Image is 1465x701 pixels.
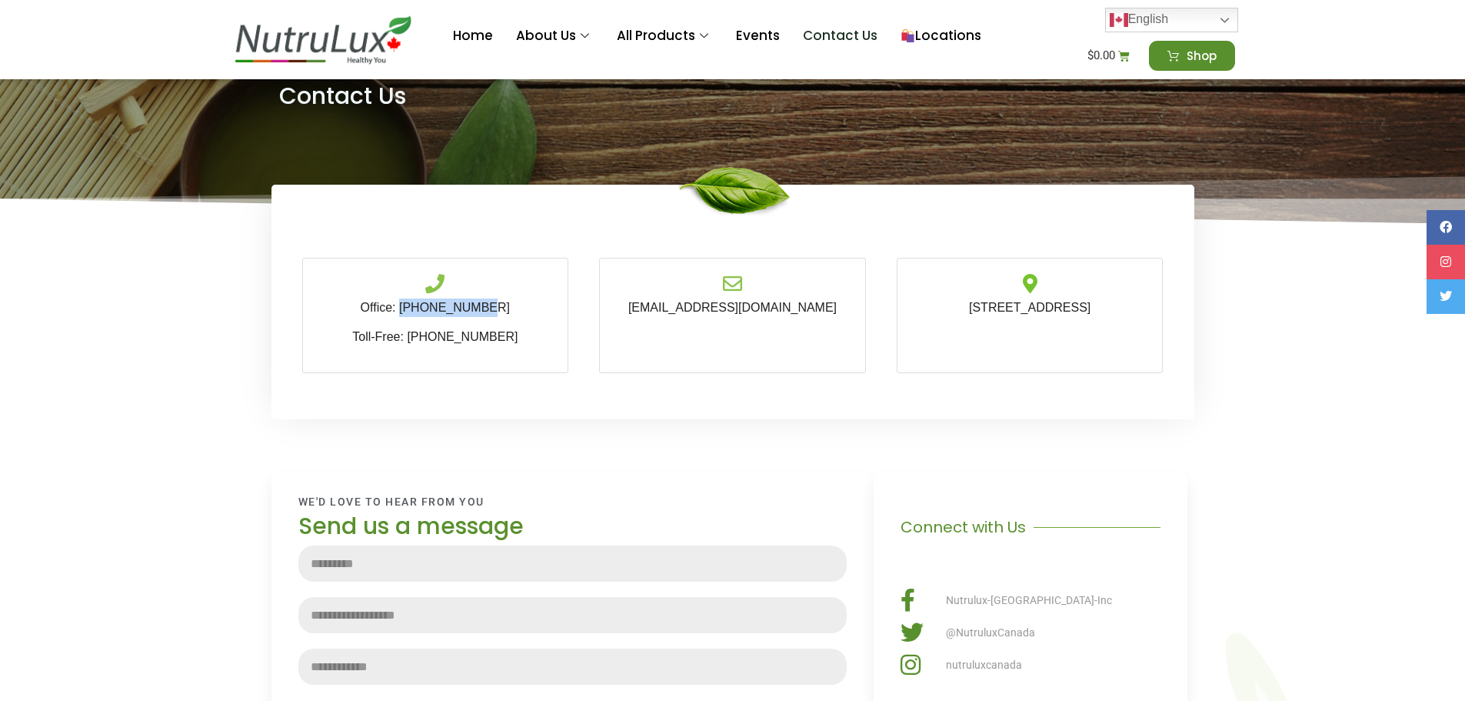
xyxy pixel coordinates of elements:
a: About Us [504,5,605,67]
img: en [1110,11,1128,29]
a: Office: [PHONE_NUMBER] [361,301,510,314]
span: @NutruluxCanada [942,625,1035,641]
span: Shop [1187,50,1217,62]
a: Contact Us [791,5,889,67]
h3: Send us a message [298,515,847,538]
span: Connect with Us [901,519,1026,535]
span: $ [1087,48,1094,62]
a: English [1105,8,1238,32]
a: Nutrulux-[GEOGRAPHIC_DATA]-Inc [901,589,1160,612]
a: [EMAIL_ADDRESS][DOMAIN_NAME] [628,301,837,314]
h2: We'd love to hear from you [298,496,847,507]
p: [STREET_ADDRESS] [913,299,1147,317]
span: Nutrulux-[GEOGRAPHIC_DATA]-Inc [942,593,1112,609]
a: @NutruluxCanada [901,621,1160,644]
img: 🛍️ [901,29,914,42]
a: Locations [889,5,993,67]
span: nutruluxcanada [942,657,1022,673]
a: Toll-Free: [PHONE_NUMBER] [352,330,518,343]
bdi: 0.00 [1087,48,1115,62]
a: Events [724,5,791,67]
a: Shop [1149,41,1235,71]
h1: Contact Us [279,85,1187,108]
a: All Products [605,5,724,67]
a: nutruluxcanada [901,653,1160,676]
a: $0.00 [1069,41,1149,71]
a: Home [441,5,504,67]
